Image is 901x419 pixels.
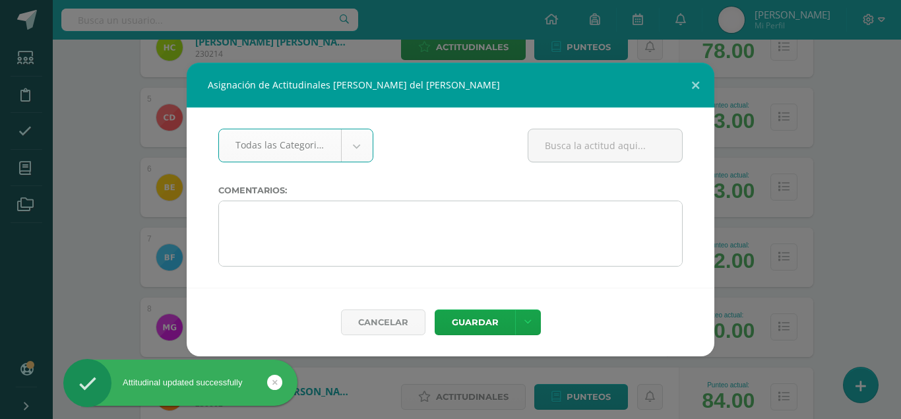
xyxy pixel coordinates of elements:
[528,129,682,162] input: Busca la actitud aqui...
[341,309,425,335] a: Cancelar
[219,129,373,162] a: Todas las Categorias
[63,377,297,389] div: Attitudinal updated successfully
[218,185,683,195] label: Comentarios:
[187,63,714,108] div: Asignación de Actitudinales [PERSON_NAME] del [PERSON_NAME]
[235,129,325,160] span: Todas las Categorias
[677,63,714,108] button: Close (Esc)
[435,309,515,335] button: Guardar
